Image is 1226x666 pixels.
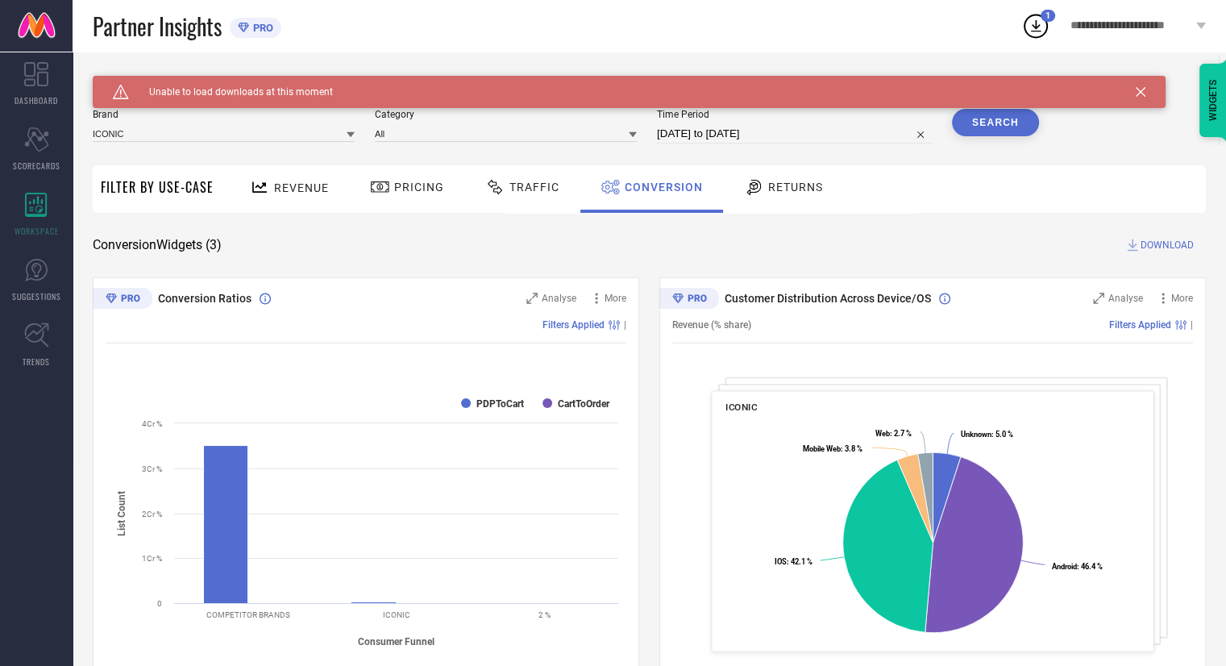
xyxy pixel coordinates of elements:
tspan: Android [1052,562,1077,571]
span: Revenue (% share) [672,319,751,331]
text: 1Cr % [142,554,162,563]
tspan: Web [875,429,890,438]
span: Conversion Widgets ( 3 ) [93,237,222,253]
text: : 3.8 % [803,444,862,453]
button: Search [952,109,1039,136]
span: ICONIC [725,402,757,413]
svg: Zoom [526,293,538,304]
span: TRENDS [23,356,50,368]
input: Select time period [657,124,932,144]
tspan: Unknown [961,430,991,439]
span: Pricing [394,181,444,194]
text: 0 [157,599,162,608]
tspan: List Count [116,490,127,535]
text: 2Cr % [142,510,162,518]
span: Unable to load downloads at this moment [129,86,333,98]
span: Customer Distribution Across Device/OS [725,292,931,305]
span: Filter By Use-Case [101,177,214,197]
span: Analyse [1108,293,1143,304]
text: CartToOrder [558,398,610,410]
span: Time Period [657,109,932,120]
span: PRO [249,22,273,34]
span: More [1171,293,1193,304]
text: COMPETITOR BRANDS [206,610,290,619]
tspan: Consumer Funnel [358,636,434,647]
div: Premium [659,288,719,312]
span: Filters Applied [542,319,605,331]
span: Conversion [625,181,703,194]
span: Traffic [509,181,559,194]
tspan: Mobile Web [803,444,841,453]
text: : 42.1 % [775,557,812,566]
span: Partner Insights [93,10,222,43]
span: Category [375,109,637,120]
text: : 46.4 % [1052,562,1103,571]
span: SUGGESTIONS [12,290,61,302]
span: Filters Applied [1109,319,1171,331]
text: ICONIC [383,610,410,619]
span: Brand [93,109,355,120]
span: Conversion Ratios [158,292,251,305]
span: SCORECARDS [13,160,60,172]
text: 4Cr % [142,419,162,428]
span: DOWNLOAD [1141,237,1194,253]
text: : 5.0 % [961,430,1013,439]
span: Returns [768,181,823,194]
span: SYSTEM WORKSPACE [93,76,205,89]
text: PDPToCart [476,398,524,410]
span: More [605,293,626,304]
span: Analyse [542,293,576,304]
span: WORKSPACE [15,225,59,237]
tspan: IOS [775,557,787,566]
text: : 2.7 % [875,429,912,438]
span: Revenue [274,181,329,194]
svg: Zoom [1093,293,1104,304]
span: | [1191,319,1193,331]
text: 3Cr % [142,464,162,473]
span: DASHBOARD [15,94,58,106]
div: Premium [93,288,152,312]
span: 1 [1045,10,1050,21]
div: Open download list [1021,11,1050,40]
text: 2 % [538,610,551,619]
span: | [624,319,626,331]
